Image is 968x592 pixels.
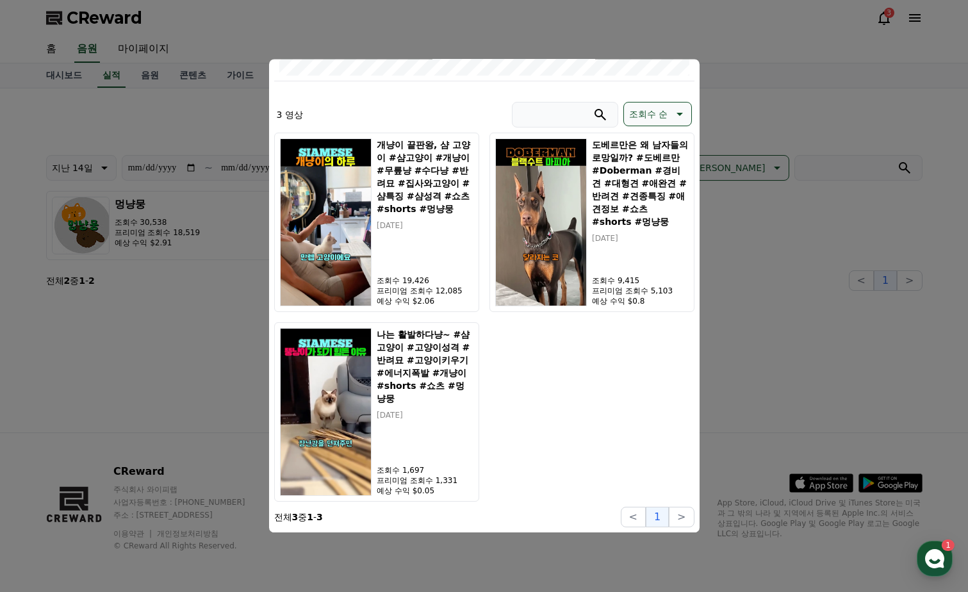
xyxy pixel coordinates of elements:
[623,102,691,126] button: 조회수 순
[377,296,473,306] p: 예상 수익 $2.06
[377,286,473,296] p: 프리미엄 조회수 12,085
[377,465,473,475] p: 조회수 1,697
[307,512,313,522] strong: 1
[592,138,688,228] h5: 도베르만은 왜 남자들의 로망일까? #도베르만 #Doberman #경비견 #대형견 #애완견 #반려견 #견종특징 #애견정보 #쇼츠 #shorts #멍냥뭉
[316,512,323,522] strong: 3
[592,286,688,296] p: 프리미엄 조회수 5,103
[292,512,299,522] strong: 3
[40,425,48,436] span: 홈
[4,406,85,438] a: 홈
[274,133,479,312] button: 개냥이 끝판왕, 샴 고양이 #샴고양이 #개냥이 #무릎냥 #수다냥 #반려묘 #집사와고양이 #샴특징 #샴성격 #쇼츠 #shorts #멍냥뭉 개냥이 끝판왕, 샴 고양이 #샴고양이 ...
[85,406,165,438] a: 1대화
[274,322,479,502] button: 나는 활발하다냥~ #샴고양이 #고양이성격 #반려묘 #고양이키우기 #에너지폭발 #개냥이 #shorts #쇼츠 #멍냥뭉 나는 활발하다냥~ #샴고양이 #고양이성격 #반려묘 #고양이...
[629,105,668,123] p: 조회수 순
[377,220,473,231] p: [DATE]
[377,138,473,215] h5: 개냥이 끝판왕, 샴 고양이 #샴고양이 #개냥이 #무릎냥 #수다냥 #반려묘 #집사와고양이 #샴특징 #샴성격 #쇼츠 #shorts #멍냥뭉
[274,511,323,523] p: 전체 중 -
[377,275,473,286] p: 조회수 19,426
[592,275,688,286] p: 조회수 9,415
[165,406,246,438] a: 설정
[280,138,372,306] img: 개냥이 끝판왕, 샴 고양이 #샴고양이 #개냥이 #무릎냥 #수다냥 #반려묘 #집사와고양이 #샴특징 #샴성격 #쇼츠 #shorts #멍냥뭉
[495,138,587,306] img: 도베르만은 왜 남자들의 로망일까? #도베르만 #Doberman #경비견 #대형견 #애완견 #반려견 #견종특징 #애견정보 #쇼츠 #shorts #멍냥뭉
[269,59,700,532] div: modal
[377,475,473,486] p: 프리미엄 조회수 1,331
[489,133,694,312] button: 도베르만은 왜 남자들의 로망일까? #도베르만 #Doberman #경비견 #대형견 #애완견 #반려견 #견종특징 #애견정보 #쇼츠 #shorts #멍냥뭉 도베르만은 왜 남자들의 ...
[377,486,473,496] p: 예상 수익 $0.05
[198,425,213,436] span: 설정
[377,328,473,405] h5: 나는 활발하다냥~ #샴고양이 #고양이성격 #반려묘 #고양이키우기 #에너지폭발 #개냥이 #shorts #쇼츠 #멍냥뭉
[621,507,646,527] button: <
[377,410,473,420] p: [DATE]
[669,507,694,527] button: >
[280,328,372,496] img: 나는 활발하다냥~ #샴고양이 #고양이성격 #반려묘 #고양이키우기 #에너지폭발 #개냥이 #shorts #쇼츠 #멍냥뭉
[592,296,688,306] p: 예상 수익 $0.8
[130,406,135,416] span: 1
[277,108,303,121] p: 3 영상
[592,233,688,243] p: [DATE]
[646,507,669,527] button: 1
[117,426,133,436] span: 대화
